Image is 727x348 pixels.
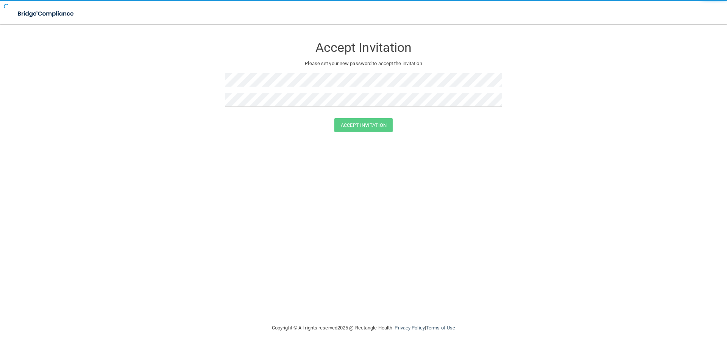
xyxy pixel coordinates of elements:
a: Terms of Use [426,325,455,331]
div: Copyright © All rights reserved 2025 @ Rectangle Health | | [225,316,502,340]
img: bridge_compliance_login_screen.278c3ca4.svg [11,6,81,22]
a: Privacy Policy [395,325,424,331]
h3: Accept Invitation [225,41,502,55]
button: Accept Invitation [334,118,393,132]
p: Please set your new password to accept the invitation [231,59,496,68]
